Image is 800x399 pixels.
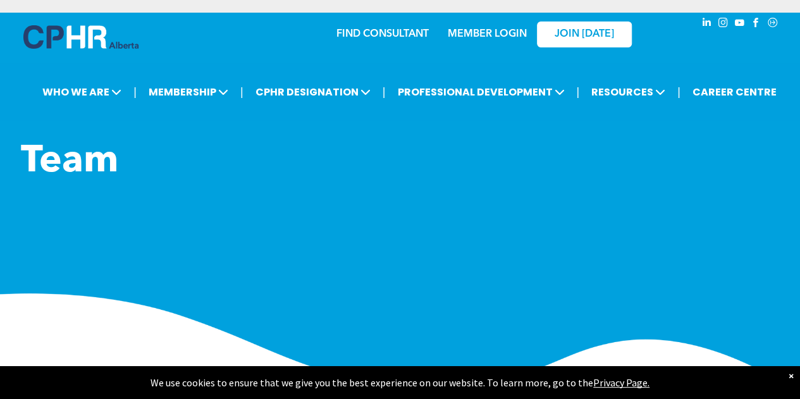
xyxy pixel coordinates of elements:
a: CAREER CENTRE [689,80,780,104]
div: Dismiss notification [789,369,794,382]
a: youtube [733,16,747,33]
li: | [677,79,680,105]
span: CPHR DESIGNATION [252,80,374,104]
span: WHO WE ARE [39,80,125,104]
li: | [383,79,386,105]
a: FIND CONSULTANT [336,29,429,39]
span: Team [21,143,118,181]
span: JOIN [DATE] [555,28,614,40]
span: PROFESSIONAL DEVELOPMENT [393,80,568,104]
a: facebook [749,16,763,33]
img: A blue and white logo for cp alberta [23,25,138,49]
a: instagram [717,16,730,33]
li: | [133,79,137,105]
a: Social network [766,16,780,33]
a: JOIN [DATE] [537,21,632,47]
a: MEMBER LOGIN [448,29,527,39]
a: linkedin [700,16,714,33]
span: MEMBERSHIP [145,80,232,104]
li: | [576,79,579,105]
li: | [240,79,243,105]
span: RESOURCES [588,80,669,104]
a: Privacy Page. [593,376,649,389]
